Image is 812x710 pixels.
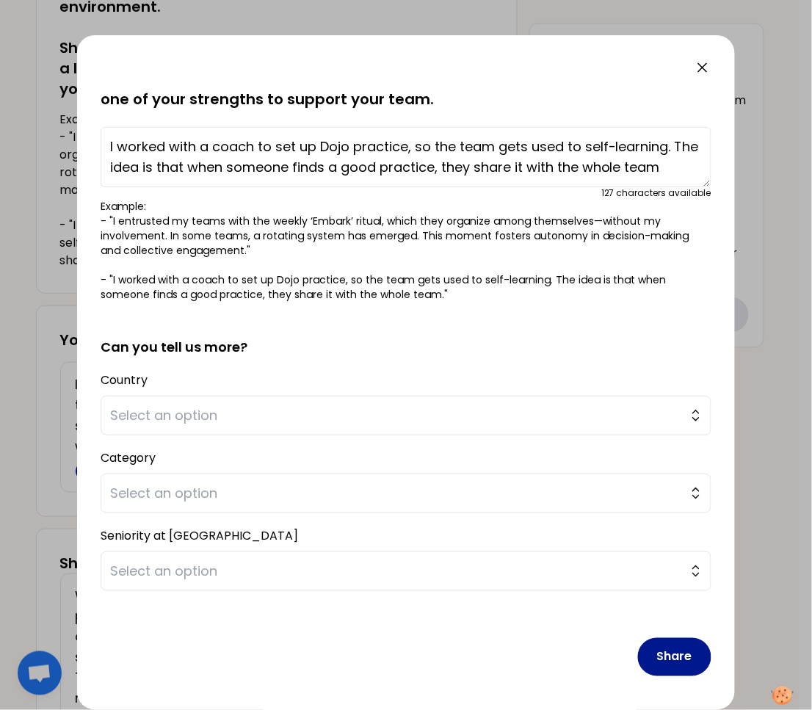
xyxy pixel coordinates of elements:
button: Select an option [101,551,711,591]
label: Seniority at [GEOGRAPHIC_DATA] [101,527,298,544]
span: Select an option [110,405,681,426]
div: 127 characters available [601,187,711,199]
label: Country [101,372,148,388]
label: Category [101,449,156,466]
span: Select an option [110,483,681,504]
button: Select an option [101,474,711,513]
textarea: I worked with a coach to set up Dojo practice, so the team gets used to self-learning. The idea i... [101,127,711,187]
p: Example: - "I entrusted my teams with the weekly ‘Embark’ ritual, which they organize among thems... [101,199,711,302]
span: Select an option [110,561,681,582]
button: Share [638,638,711,676]
h2: Can you tell us more? [101,314,711,358]
button: Select an option [101,396,711,435]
